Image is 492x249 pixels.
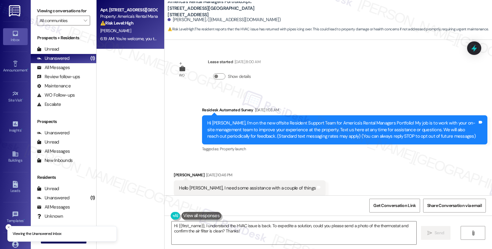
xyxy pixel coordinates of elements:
button: Send [421,226,451,240]
div: [DATE] 1:03 AM [253,107,279,113]
div: Unread [37,46,59,52]
strong: ⚠️ Risk Level: High [100,20,133,26]
button: Close toast [6,224,12,230]
div: Prospects [31,118,96,125]
strong: ⚠️ Risk Level: High [168,27,194,32]
div: Unknown [37,213,63,220]
span: Share Conversation via email [427,202,482,209]
div: All Messages [37,204,70,210]
i:  [84,18,87,23]
span: Get Conversation Link [373,202,416,209]
div: [DATE] 10:46 PM [204,172,232,178]
a: Buildings [3,149,28,165]
div: New Inbounds [37,157,73,164]
div: Hello [PERSON_NAME], I need some assistance with a couple of things [179,185,316,191]
div: Maintenance [37,83,71,89]
div: [DATE] 8:00 AM [233,59,260,65]
div: Tagged as: [202,144,487,153]
div: WO Follow-ups [37,92,75,98]
div: Hi [PERSON_NAME], I'm on the new offsite Resident Support Team for America's Rental Managers Port... [207,120,478,140]
a: Leads [3,179,28,196]
div: Prospects + Residents [31,35,96,41]
a: Insights • [3,119,28,135]
div: Property: America's Rental Managers Portfolio [100,13,157,20]
div: Unanswered [37,55,69,62]
div: (1) [89,54,97,63]
div: [PERSON_NAME] [174,172,326,180]
input: All communities [40,16,80,25]
span: • [24,218,25,222]
div: Review follow-ups [37,74,80,80]
div: Unread [37,186,59,192]
div: [PERSON_NAME]. ([EMAIL_ADDRESS][DOMAIN_NAME]) [168,17,281,23]
img: ResiDesk Logo [9,5,22,17]
a: Site Visit • [3,89,28,105]
a: Templates • [3,209,28,226]
div: All Messages [37,64,70,71]
div: Residents [31,174,96,181]
span: • [27,67,28,71]
label: Show details [228,73,251,80]
div: Escalate [37,101,61,108]
span: : The resident reports that the HVAC issue has returned with pipes icing over. This could lead to... [168,26,489,33]
span: • [21,127,22,132]
label: Viewing conversations for [37,6,90,16]
button: Get Conversation Link [369,199,420,213]
div: Unanswered [37,130,69,136]
div: 6:19 AM: You're welcome, you too have a great [DATE] and a wonderful weekend! [100,36,243,41]
div: Unread [37,139,59,145]
div: WO [179,72,185,79]
button: Share Conversation via email [423,199,486,213]
div: Lease started [208,59,260,67]
textarea: Hi {{first_name}}, I understand the HVAC issue is back. To expedite a solution, could you please ... [172,221,416,244]
a: Inbox [3,28,28,45]
div: Residesk Automated Survey [202,107,487,115]
span: • [22,97,23,102]
span: Property launch [220,146,246,151]
div: All Messages [37,148,70,155]
p: Viewing the Unanswered inbox [13,231,61,237]
i:  [427,231,432,236]
div: (1) [89,193,97,203]
div: Unanswered [37,195,69,201]
span: [PERSON_NAME] [100,28,131,33]
div: Apt. [STREET_ADDRESS][GEOGRAPHIC_DATA][STREET_ADDRESS] [100,7,157,13]
span: Send [434,230,444,236]
i:  [471,231,475,236]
